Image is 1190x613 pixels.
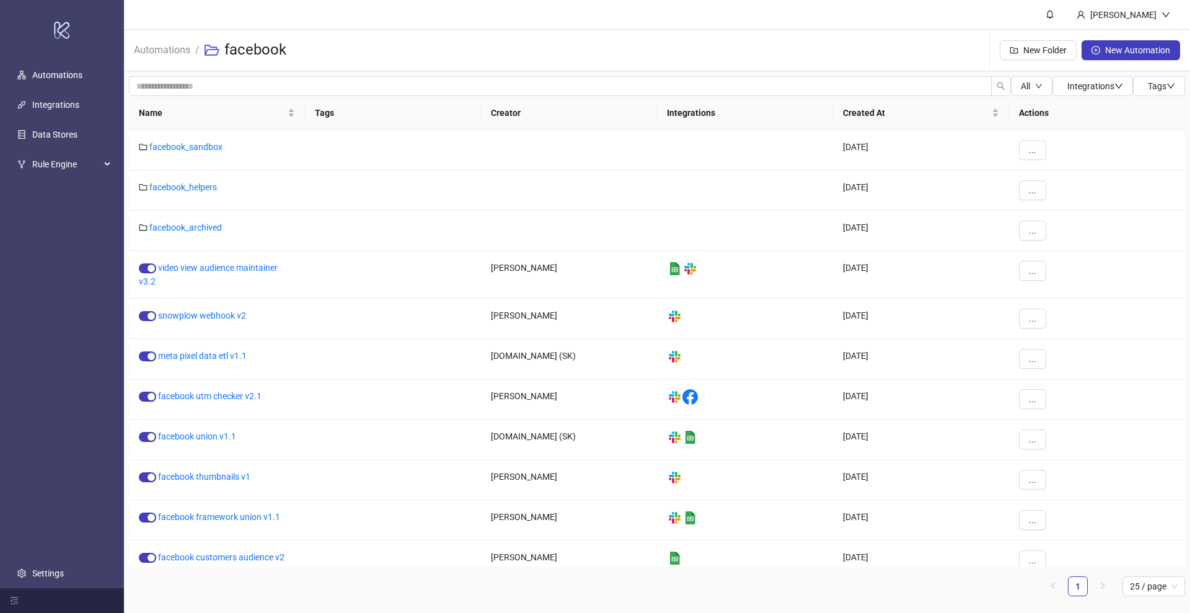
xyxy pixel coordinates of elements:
[1029,475,1036,485] span: ...
[1019,261,1046,281] button: ...
[32,130,77,139] a: Data Stores
[1029,434,1036,444] span: ...
[131,42,193,56] a: Automations
[32,70,82,80] a: Automations
[1161,11,1170,19] span: down
[1043,576,1063,596] li: Previous Page
[1130,577,1178,596] span: 25 / page
[1029,314,1036,324] span: ...
[1029,185,1036,195] span: ...
[305,96,481,130] th: Tags
[833,299,1009,339] div: [DATE]
[1043,576,1063,596] button: left
[657,96,833,130] th: Integrations
[1011,76,1052,96] button: Alldown
[833,379,1009,420] div: [DATE]
[481,299,657,339] div: [PERSON_NAME]
[10,596,19,605] span: menu-fold
[205,43,219,58] span: folder-open
[833,211,1009,251] div: [DATE]
[833,460,1009,500] div: [DATE]
[195,30,200,70] li: /
[1029,226,1036,236] span: ...
[1029,394,1036,404] span: ...
[1082,40,1180,60] button: New Automation
[1009,96,1185,130] th: Actions
[32,568,64,578] a: Settings
[833,251,1009,299] div: [DATE]
[833,130,1009,170] div: [DATE]
[1029,555,1036,565] span: ...
[1035,82,1042,90] span: down
[139,106,285,120] span: Name
[833,170,1009,211] div: [DATE]
[158,351,247,361] a: meta pixel data etl v1.1
[1099,582,1106,589] span: right
[32,100,79,110] a: Integrations
[158,311,246,320] a: snowplow webhook v2
[1029,515,1036,525] span: ...
[129,96,305,130] th: Name
[1093,576,1113,596] button: right
[158,391,262,401] a: facebook utm checker v2.1
[1021,81,1030,91] span: All
[1091,46,1100,55] span: plus-circle
[481,96,657,130] th: Creator
[1019,430,1046,449] button: ...
[481,251,657,299] div: [PERSON_NAME]
[139,263,278,286] a: video view audience maintainer v3.2
[1019,140,1046,160] button: ...
[149,223,222,232] a: facebook_archived
[481,540,657,581] div: [PERSON_NAME]
[1148,81,1175,91] span: Tags
[1049,582,1057,589] span: left
[158,512,280,522] a: facebook framework union v1.1
[139,183,148,192] span: folder
[1093,576,1113,596] li: Next Page
[1068,576,1088,596] li: 1
[1085,8,1161,22] div: [PERSON_NAME]
[1069,577,1087,596] a: 1
[1046,10,1054,19] span: bell
[1029,266,1036,276] span: ...
[158,552,284,562] a: facebook customers audience v2
[139,223,148,232] span: folder
[1019,510,1046,530] button: ...
[481,379,657,420] div: [PERSON_NAME]
[1114,82,1123,90] span: down
[1122,576,1185,596] div: Page Size
[1019,180,1046,200] button: ...
[158,472,250,482] a: facebook thumbnails v1
[1105,45,1170,55] span: New Automation
[1019,349,1046,369] button: ...
[17,160,26,169] span: fork
[1010,46,1018,55] span: folder-add
[1019,389,1046,409] button: ...
[224,40,286,60] h3: facebook
[1019,470,1046,490] button: ...
[1019,309,1046,329] button: ...
[1019,550,1046,570] button: ...
[1077,11,1085,19] span: user
[1133,76,1185,96] button: Tagsdown
[843,106,989,120] span: Created At
[1029,354,1036,364] span: ...
[149,142,223,152] a: facebook_sandbox
[833,96,1009,130] th: Created At
[833,540,1009,581] div: [DATE]
[158,431,236,441] a: facebook union v1.1
[997,82,1005,90] span: search
[32,152,100,177] span: Rule Engine
[833,420,1009,460] div: [DATE]
[481,460,657,500] div: [PERSON_NAME]
[1019,221,1046,240] button: ...
[481,339,657,379] div: [DOMAIN_NAME] (SK)
[1000,40,1077,60] button: New Folder
[1052,76,1133,96] button: Integrationsdown
[1166,82,1175,90] span: down
[139,143,148,151] span: folder
[481,500,657,540] div: [PERSON_NAME]
[481,420,657,460] div: [DOMAIN_NAME] (SK)
[1023,45,1067,55] span: New Folder
[1029,145,1036,155] span: ...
